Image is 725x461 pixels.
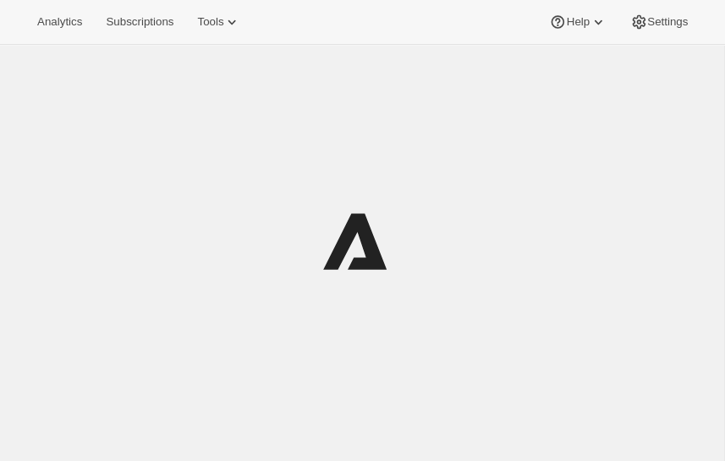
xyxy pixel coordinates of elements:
span: Help [566,15,589,29]
span: Settings [647,15,688,29]
span: Analytics [37,15,82,29]
button: Tools [187,10,250,34]
button: Settings [620,10,698,34]
button: Analytics [27,10,92,34]
span: Tools [197,15,223,29]
button: Subscriptions [96,10,184,34]
button: Help [539,10,616,34]
span: Subscriptions [106,15,173,29]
